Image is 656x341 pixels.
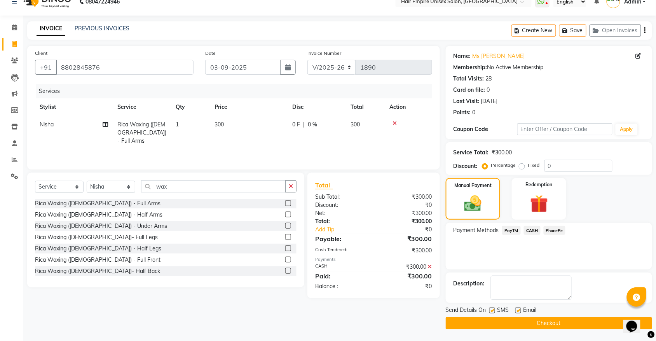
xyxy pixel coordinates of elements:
label: Redemption [526,181,553,188]
div: Points: [454,108,471,117]
a: PREVIOUS INVOICES [75,25,129,32]
button: Open Invoices [590,24,641,37]
button: +91 [35,60,57,75]
button: Checkout [446,317,652,329]
span: 0 F [292,121,300,129]
label: Fixed [528,162,540,169]
th: Total [346,98,385,116]
div: Membership: [454,63,487,72]
div: Cash Tendered: [309,247,374,255]
div: Service Total: [454,149,489,157]
div: CASH [309,263,374,271]
label: Manual Payment [454,182,492,189]
span: 300 [351,121,360,128]
div: Last Visit: [454,97,480,105]
label: Invoice Number [307,50,341,57]
div: ₹300.00 [373,234,438,243]
label: Client [35,50,47,57]
div: ₹300.00 [373,217,438,226]
div: ₹300.00 [373,193,438,201]
div: Card on file: [454,86,485,94]
button: Apply [616,124,638,135]
a: Ms [PERSON_NAME] [473,52,525,60]
input: Enter Offer / Coupon Code [517,123,612,135]
div: ₹0 [373,282,438,290]
span: Rica Waxing ([DEMOGRAPHIC_DATA]) - Full Arms [117,121,166,144]
div: Rica Waxing ([DEMOGRAPHIC_DATA]) - Full Front [35,256,161,264]
span: Send Details On [446,306,486,316]
div: Coupon Code [454,125,517,133]
span: Payment Methods [454,226,499,234]
div: Rica Waxing ([DEMOGRAPHIC_DATA])- Half Back [35,267,160,275]
div: 28 [486,75,492,83]
input: Search or Scan [141,180,286,192]
span: 1 [176,121,179,128]
button: Save [559,24,586,37]
span: 0 % [308,121,317,129]
iframe: chat widget [623,310,648,333]
span: Email [523,306,537,316]
div: Discount: [454,162,478,170]
th: Disc [288,98,346,116]
div: Rica Waxing ([DEMOGRAPHIC_DATA]) - Half Arms [35,211,162,219]
a: INVOICE [37,22,65,36]
label: Percentage [491,162,516,169]
div: Name: [454,52,471,60]
th: Service [113,98,171,116]
th: Price [210,98,288,116]
th: Action [385,98,432,116]
div: Payable: [309,234,374,243]
div: ₹300.00 [373,263,438,271]
label: Date [205,50,216,57]
div: Total Visits: [454,75,484,83]
div: Paid: [309,271,374,281]
th: Stylist [35,98,113,116]
div: 0 [473,108,476,117]
div: Payments [315,256,432,263]
div: Rica Waxing ([DEMOGRAPHIC_DATA])- Full Legs [35,233,158,241]
span: PayTM [502,226,521,235]
div: [DATE] [481,97,498,105]
div: 0 [487,86,490,94]
div: Net: [309,209,374,217]
div: Description: [454,280,485,288]
span: | [303,121,305,129]
div: Rica Waxing ([DEMOGRAPHIC_DATA]) - Under Arms [35,222,167,230]
a: Add Tip [309,226,384,234]
div: Balance : [309,282,374,290]
div: ₹0 [384,226,438,234]
span: PhonePe [544,226,566,235]
div: ₹300.00 [373,247,438,255]
div: Rica Waxing ([DEMOGRAPHIC_DATA]) - Full Arms [35,199,161,208]
span: 300 [215,121,224,128]
div: ₹300.00 [373,209,438,217]
div: Total: [309,217,374,226]
img: _gift.svg [525,193,554,215]
div: ₹0 [373,201,438,209]
span: CASH [524,226,541,235]
div: Discount: [309,201,374,209]
div: Sub Total: [309,193,374,201]
span: Nisha [40,121,54,128]
img: _cash.svg [459,194,487,213]
input: Search by Name/Mobile/Email/Code [56,60,194,75]
button: Create New [511,24,556,37]
span: SMS [497,306,509,316]
div: Rica Waxing ([DEMOGRAPHIC_DATA]) - Half Legs [35,245,161,253]
th: Qty [171,98,210,116]
div: No Active Membership [454,63,644,72]
span: Total [315,181,333,189]
div: ₹300.00 [373,271,438,281]
div: Services [36,84,438,98]
div: ₹300.00 [492,149,512,157]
